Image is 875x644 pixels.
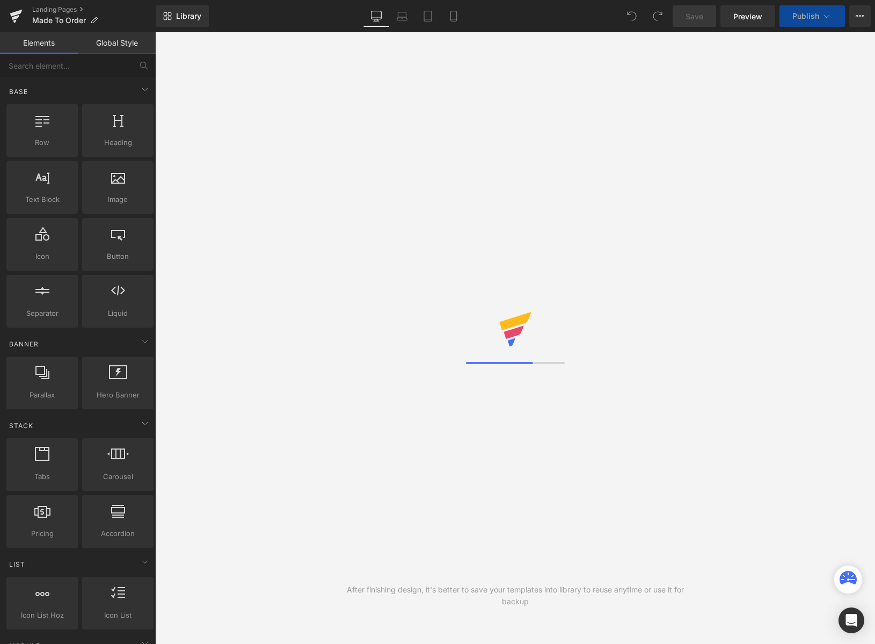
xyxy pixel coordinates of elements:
span: Carousel [85,471,150,482]
a: Desktop [363,5,389,27]
span: Banner [8,339,40,349]
span: Liquid [85,308,150,319]
span: Made To Order [32,16,86,25]
span: Base [8,86,29,97]
button: More [849,5,871,27]
span: Parallax [10,389,75,401]
a: Preview [720,5,775,27]
span: Button [85,251,150,262]
span: Stack [8,421,34,431]
span: Library [176,11,201,21]
span: Tabs [10,471,75,482]
span: Icon List Hoz [10,610,75,621]
a: Laptop [389,5,415,27]
span: Heading [85,137,150,148]
span: Separator [10,308,75,319]
span: Accordion [85,528,150,539]
a: Global Style [78,32,156,54]
span: Image [85,194,150,205]
span: Row [10,137,75,148]
button: Undo [621,5,643,27]
a: Mobile [441,5,466,27]
a: Tablet [415,5,441,27]
span: Save [686,11,703,22]
a: New Library [156,5,209,27]
span: Icon [10,251,75,262]
div: Open Intercom Messenger [838,607,864,633]
span: Icon List [85,610,150,621]
span: Text Block [10,194,75,205]
span: Hero Banner [85,389,150,401]
span: List [8,559,26,569]
div: After finishing design, it's better to save your templates into library to reuse anytime or use i... [335,584,695,607]
button: Publish [779,5,845,27]
a: Landing Pages [32,5,156,14]
span: Publish [792,12,819,20]
span: Pricing [10,528,75,539]
button: Redo [647,5,668,27]
span: Preview [733,11,762,22]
